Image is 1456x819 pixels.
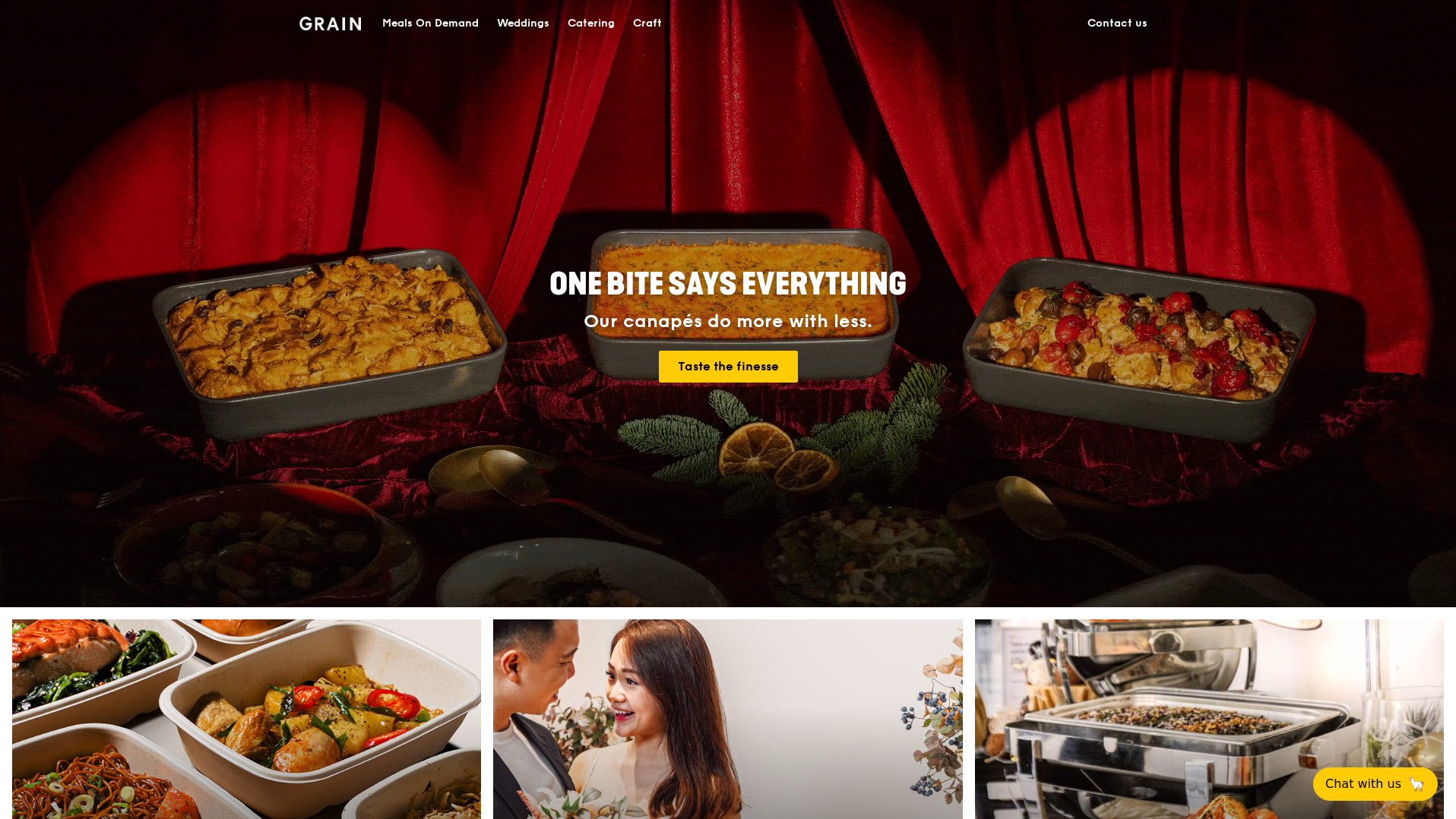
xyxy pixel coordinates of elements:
[568,1,615,46] div: Catering
[454,311,1002,332] div: Our canapés do more with less.
[488,1,559,46] a: Weddings
[299,17,361,30] img: Grain
[497,1,549,46] div: Weddings
[633,1,662,46] div: Craft
[624,1,671,46] a: Craft
[1313,767,1438,801] button: Chat with us🦙
[1325,775,1401,793] span: Chat with us
[549,266,907,303] span: ONE BITE SAYS EVERYTHING
[659,351,798,383] a: Taste the finesse
[1407,775,1426,793] span: 🦙
[559,1,624,46] a: Catering
[1078,1,1157,46] a: Contact us
[382,1,479,46] div: Meals On Demand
